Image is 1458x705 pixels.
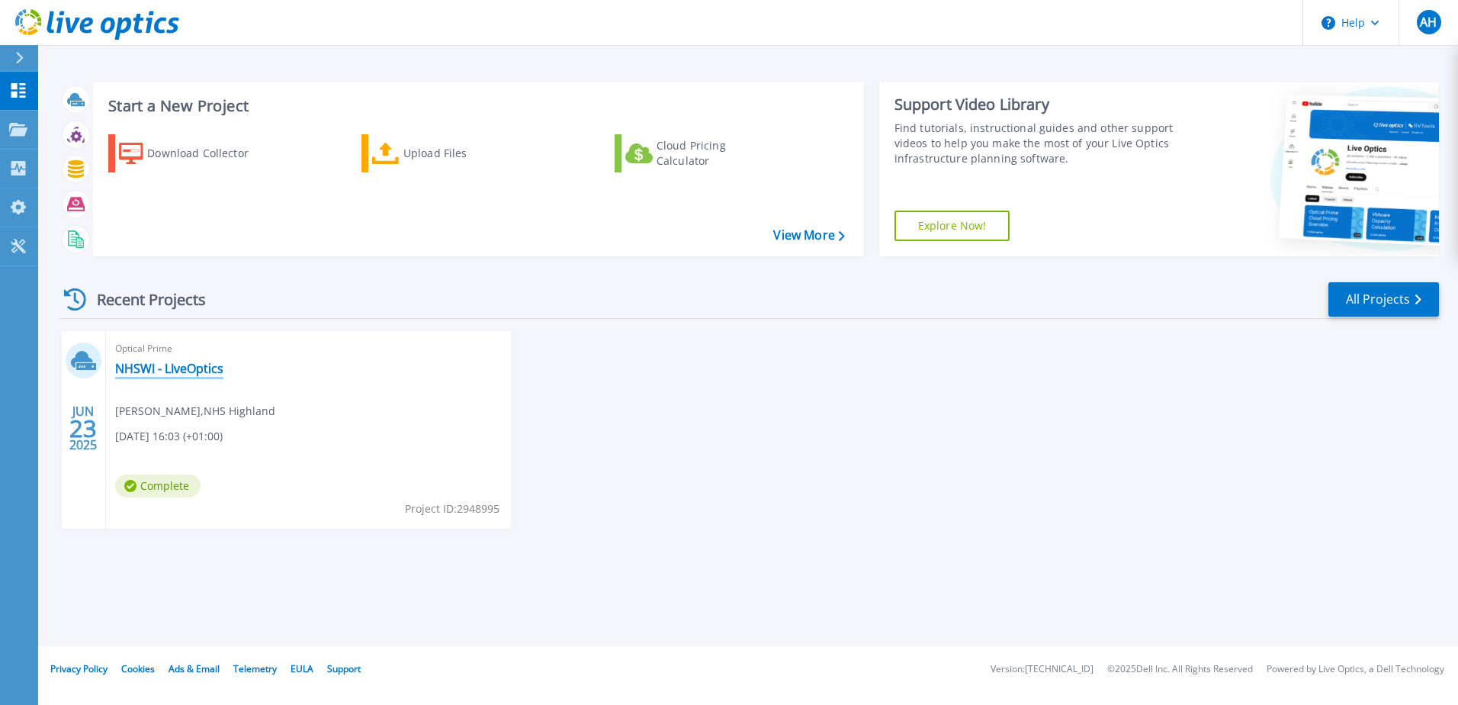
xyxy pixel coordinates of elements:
div: Upload Files [403,138,525,169]
div: Find tutorials, instructional guides and other support videos to help you make the most of your L... [894,121,1180,166]
span: [DATE] 16:03 (+01:00) [115,428,223,445]
a: Privacy Policy [50,662,108,675]
span: 23 [69,422,97,435]
a: Upload Files [361,134,531,172]
a: Cookies [121,662,155,675]
a: Explore Now! [894,211,1010,241]
a: Ads & Email [169,662,220,675]
a: EULA [291,662,313,675]
a: View More [773,228,844,243]
li: Version: [TECHNICAL_ID] [991,665,1093,674]
li: © 2025 Dell Inc. All Rights Reserved [1107,665,1253,674]
div: Cloud Pricing Calculator [657,138,779,169]
span: Complete [115,475,201,497]
div: Recent Projects [59,281,226,318]
a: NHSWI - LIveOptics [115,361,223,376]
span: Optical Prime [115,340,502,357]
div: Support Video Library [894,95,1180,114]
a: All Projects [1328,282,1439,317]
a: Cloud Pricing Calculator [615,134,785,172]
h3: Start a New Project [108,98,844,114]
li: Powered by Live Optics, a Dell Technology [1267,665,1444,674]
div: Download Collector [147,138,269,169]
a: Support [327,662,361,675]
div: JUN 2025 [69,401,98,456]
span: AH [1420,16,1437,28]
span: Project ID: 2948995 [405,501,499,517]
a: Download Collector [108,134,278,172]
span: [PERSON_NAME] , NHS Highland [115,403,275,420]
a: Telemetry [233,662,277,675]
